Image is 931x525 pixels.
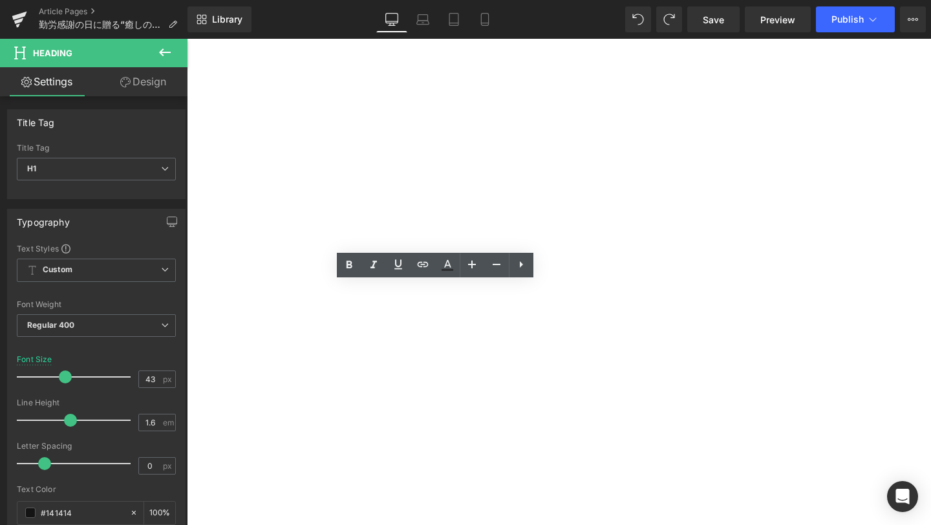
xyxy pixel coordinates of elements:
[407,6,438,32] a: Laptop
[17,398,176,407] div: Line Height
[39,19,163,30] span: 勤労感謝の日に贈る“癒しのサウナギフト”特集
[163,462,174,470] span: px
[212,14,242,25] span: Library
[438,6,469,32] a: Tablet
[760,13,795,27] span: Preview
[27,320,75,330] b: Regular 400
[17,300,176,309] div: Font Weight
[900,6,926,32] button: More
[17,209,70,228] div: Typography
[96,67,190,96] a: Design
[816,6,895,32] button: Publish
[187,6,251,32] a: New Library
[17,485,176,494] div: Text Color
[17,442,176,451] div: Letter Spacing
[469,6,500,32] a: Mobile
[17,110,55,128] div: Title Tag
[17,355,52,364] div: Font Size
[163,375,174,383] span: px
[656,6,682,32] button: Redo
[376,6,407,32] a: Desktop
[163,418,174,427] span: em
[625,6,651,32] button: Undo
[43,264,72,275] b: Custom
[17,243,176,253] div: Text Styles
[17,144,176,153] div: Title Tag
[831,14,864,25] span: Publish
[39,6,187,17] a: Article Pages
[703,13,724,27] span: Save
[27,164,36,173] b: H1
[41,506,123,520] input: Color
[144,502,175,524] div: %
[887,481,918,512] div: Open Intercom Messenger
[745,6,811,32] a: Preview
[33,48,72,58] span: Heading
